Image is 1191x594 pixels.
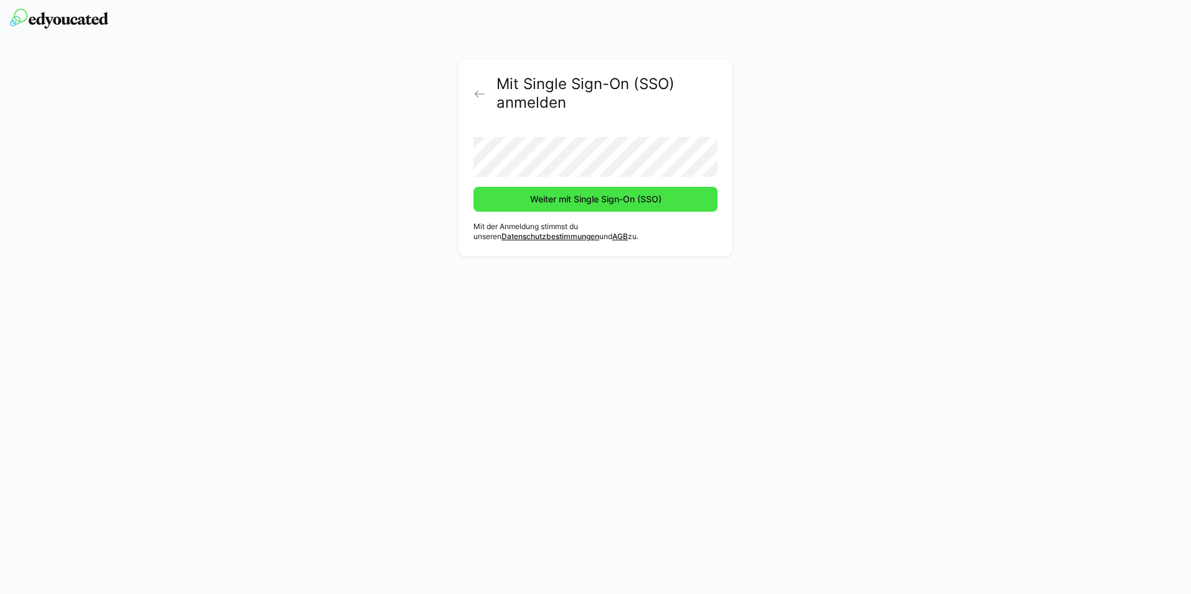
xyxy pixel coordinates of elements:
[496,75,718,112] h2: Mit Single Sign-On (SSO) anmelden
[612,232,628,241] a: AGB
[528,193,663,205] span: Weiter mit Single Sign-On (SSO)
[473,187,718,212] button: Weiter mit Single Sign-On (SSO)
[10,9,108,29] img: edyoucated
[473,222,718,242] p: Mit der Anmeldung stimmst du unseren und zu.
[501,232,599,241] a: Datenschutzbestimmungen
